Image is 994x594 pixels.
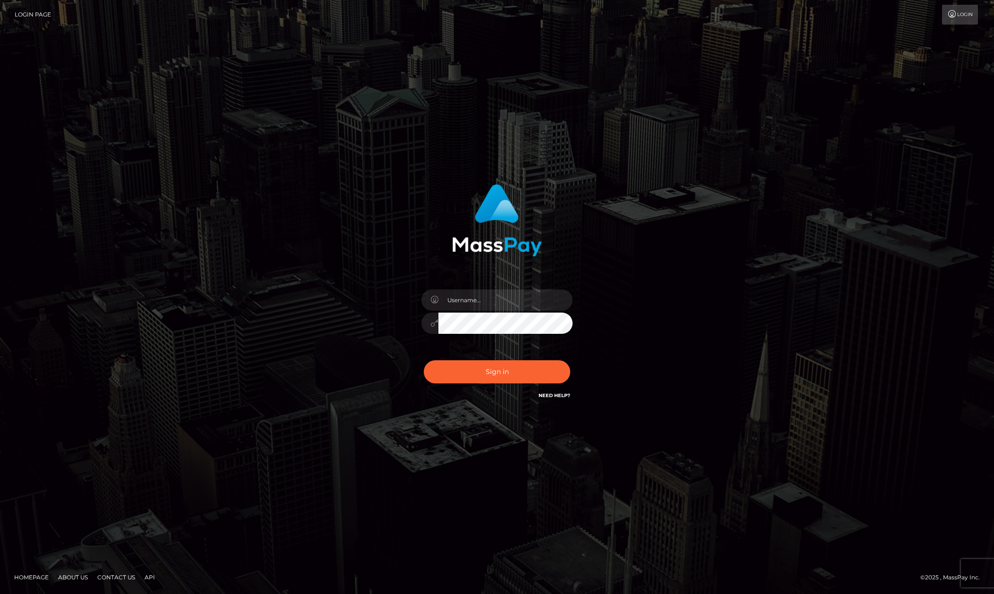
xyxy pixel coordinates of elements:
button: Sign in [424,360,570,383]
input: Username... [438,289,573,311]
img: MassPay Login [452,184,542,256]
a: Homepage [10,570,52,585]
a: Contact Us [94,570,139,585]
a: Need Help? [539,392,570,399]
a: About Us [54,570,92,585]
a: Login Page [15,5,51,25]
a: Login [942,5,978,25]
div: © 2025 , MassPay Inc. [920,572,987,583]
a: API [141,570,159,585]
